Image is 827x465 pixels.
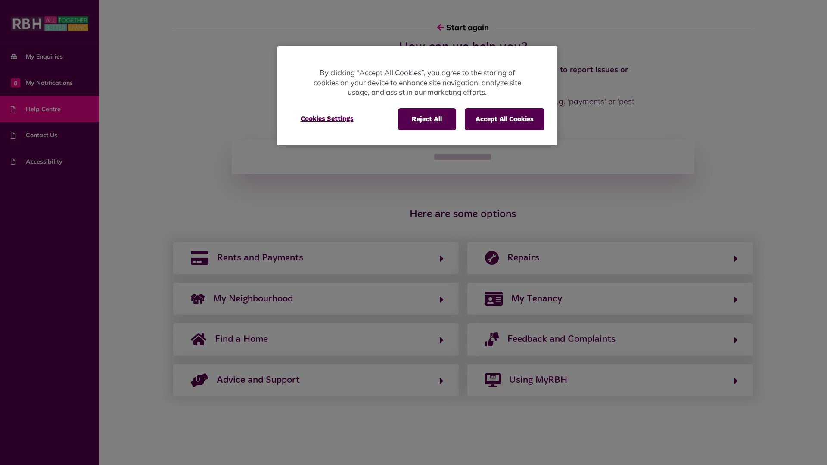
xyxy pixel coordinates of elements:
button: Accept All Cookies [465,108,544,130]
button: Reject All [398,108,456,130]
p: By clicking “Accept All Cookies”, you agree to the storing of cookies on your device to enhance s... [312,68,523,97]
div: Privacy [277,46,557,145]
button: Cookies Settings [290,108,364,130]
div: Cookie banner [277,46,557,145]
